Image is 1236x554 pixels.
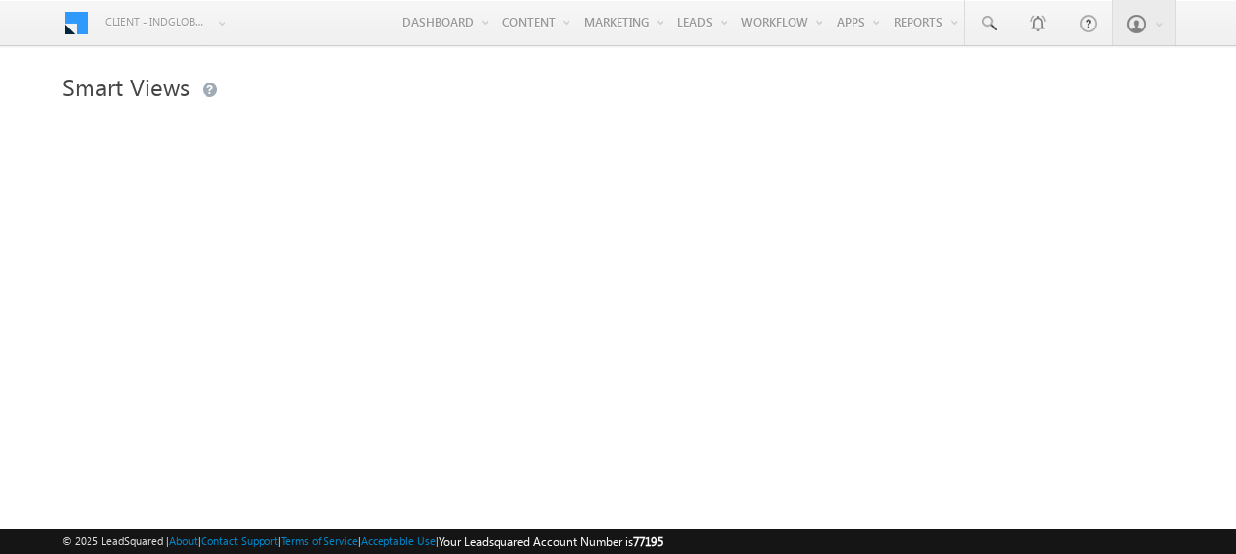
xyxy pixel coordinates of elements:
[361,534,436,547] a: Acceptable Use
[169,534,198,547] a: About
[281,534,358,547] a: Terms of Service
[633,534,663,549] span: 77195
[439,534,663,549] span: Your Leadsquared Account Number is
[105,12,208,31] span: Client - indglobal2 (77195)
[62,532,663,551] span: © 2025 LeadSquared | | | | |
[201,534,278,547] a: Contact Support
[62,71,190,102] span: Smart Views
